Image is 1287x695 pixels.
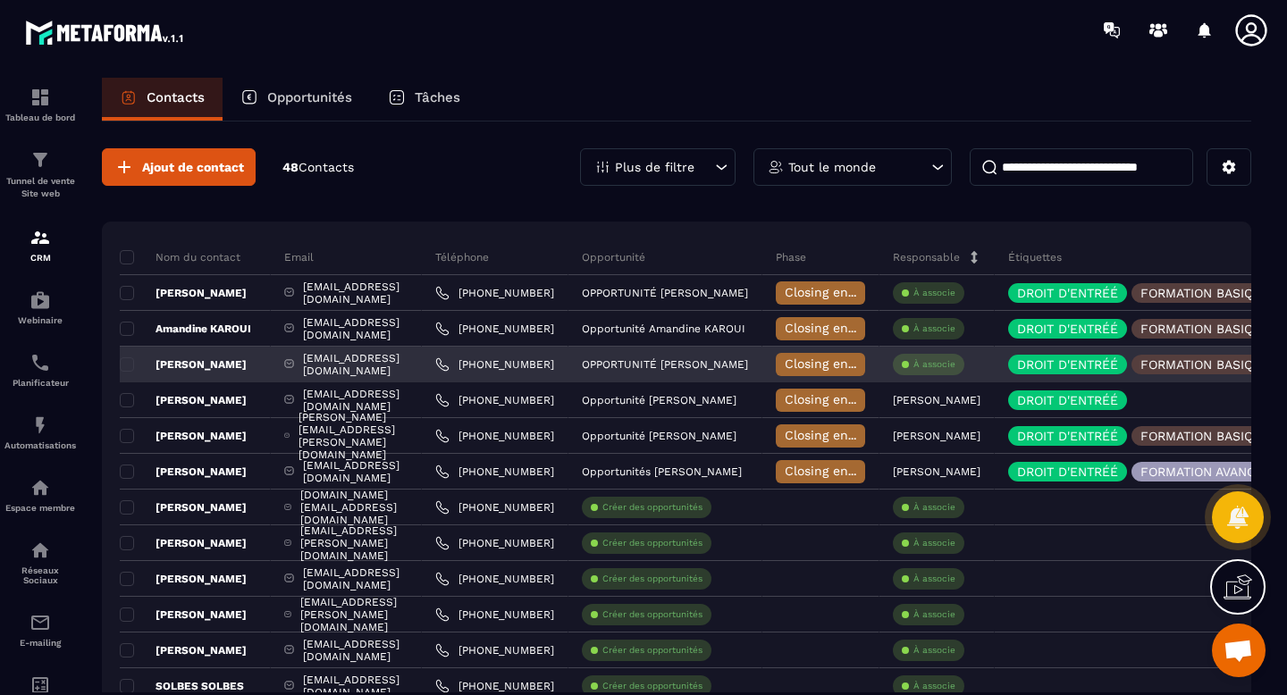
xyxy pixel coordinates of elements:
p: [PERSON_NAME] [120,572,247,586]
p: Amandine KAROUI [120,322,251,336]
p: Opportunité [PERSON_NAME] [582,430,736,442]
p: Responsable [893,250,960,264]
a: formationformationTableau de bord [4,73,76,136]
img: scheduler [29,352,51,373]
p: DROIT D'ENTRÉÉ [1017,394,1118,406]
span: Contacts [299,160,354,174]
a: [PHONE_NUMBER] [435,500,554,515]
p: À associe [913,358,955,371]
span: Ajout de contact [142,158,244,176]
a: [PHONE_NUMBER] [435,607,554,622]
p: [PERSON_NAME] [120,286,247,300]
p: Tâches [415,89,460,105]
p: Opportunités [267,89,352,105]
a: schedulerschedulerPlanificateur [4,339,76,401]
p: [PERSON_NAME] [120,465,247,479]
p: Phase [776,250,806,264]
p: Contacts [147,89,205,105]
p: DROIT D'ENTRÉÉ [1017,430,1118,442]
span: Closing en cours [785,321,887,335]
p: Plus de filtre [615,161,694,173]
p: [PERSON_NAME] [120,643,247,657]
p: À associe [913,322,955,335]
p: [PERSON_NAME] [120,393,247,407]
p: Créer des opportunités [602,608,702,621]
p: [PERSON_NAME] [893,430,980,442]
p: À associe [913,501,955,514]
p: Opportunité [PERSON_NAME] [582,394,736,406]
p: DROIT D'ENTRÉÉ [1017,322,1118,335]
p: À associe [913,287,955,299]
p: Webinaire [4,315,76,325]
p: [PERSON_NAME] [120,429,247,443]
img: automations [29,414,51,436]
img: formation [29,149,51,171]
img: formation [29,227,51,248]
span: Closing en cours [785,356,887,371]
p: DROIT D'ENTRÉÉ [1017,358,1118,371]
p: DROIT D'ENTRÉÉ [1017,287,1118,299]
a: Tâches [370,78,478,121]
a: [PHONE_NUMBER] [435,572,554,586]
a: [PHONE_NUMBER] [435,679,554,693]
p: Tableau de bord [4,113,76,122]
img: formation [29,87,51,108]
p: Opportunité [582,250,645,264]
p: [PERSON_NAME] [893,465,980,478]
p: Tunnel de vente Site web [4,175,76,200]
img: logo [25,16,186,48]
p: OPPORTUNITÉ [PERSON_NAME] [582,358,748,371]
a: [PHONE_NUMBER] [435,465,554,479]
p: Créer des opportunités [602,573,702,585]
p: [PERSON_NAME] [120,536,247,550]
p: Créer des opportunités [602,644,702,657]
p: Espace membre [4,503,76,513]
img: automations [29,289,51,311]
p: À associe [913,537,955,549]
p: À associe [913,608,955,621]
a: automationsautomationsAutomatisations [4,401,76,464]
a: Contacts [102,78,223,121]
p: 48 [282,159,354,176]
p: Téléphone [435,250,489,264]
a: Opportunités [223,78,370,121]
p: E-mailing [4,638,76,648]
p: Automatisations [4,440,76,450]
p: Créer des opportunités [602,680,702,692]
a: automationsautomationsEspace membre [4,464,76,526]
a: [PHONE_NUMBER] [435,643,554,657]
p: Email [284,250,314,264]
p: Créer des opportunités [602,501,702,514]
p: [PERSON_NAME] [120,357,247,372]
a: formationformationCRM [4,214,76,276]
div: Ouvrir le chat [1212,624,1266,677]
button: Ajout de contact [102,148,256,186]
p: Étiquettes [1008,250,1062,264]
span: Closing en cours [785,285,887,299]
a: [PHONE_NUMBER] [435,393,554,407]
p: OPPORTUNITÉ [PERSON_NAME] [582,287,748,299]
a: formationformationTunnel de vente Site web [4,136,76,214]
a: automationsautomationsWebinaire [4,276,76,339]
p: CRM [4,253,76,263]
p: DROIT D'ENTRÉÉ [1017,465,1118,478]
p: [PERSON_NAME] [893,394,980,406]
p: Créer des opportunités [602,537,702,549]
p: [PERSON_NAME] [120,607,247,622]
p: Réseaux Sociaux [4,565,76,585]
a: [PHONE_NUMBER] [435,536,554,550]
p: À associe [913,573,955,585]
p: Opportunité Amandine KAROUI [582,322,745,335]
a: [PHONE_NUMBER] [435,322,554,336]
p: [PERSON_NAME] [120,500,247,515]
span: Closing en cours [785,428,887,442]
p: Tout le monde [788,161,876,173]
a: [PHONE_NUMBER] [435,429,554,443]
img: email [29,612,51,633]
a: social-networksocial-networkRéseaux Sociaux [4,526,76,599]
p: Opportunités [PERSON_NAME] [582,465,742,478]
a: emailemailE-mailing [4,599,76,661]
a: [PHONE_NUMBER] [435,357,554,372]
span: Closing en cours [785,392,887,406]
p: À associe [913,680,955,692]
